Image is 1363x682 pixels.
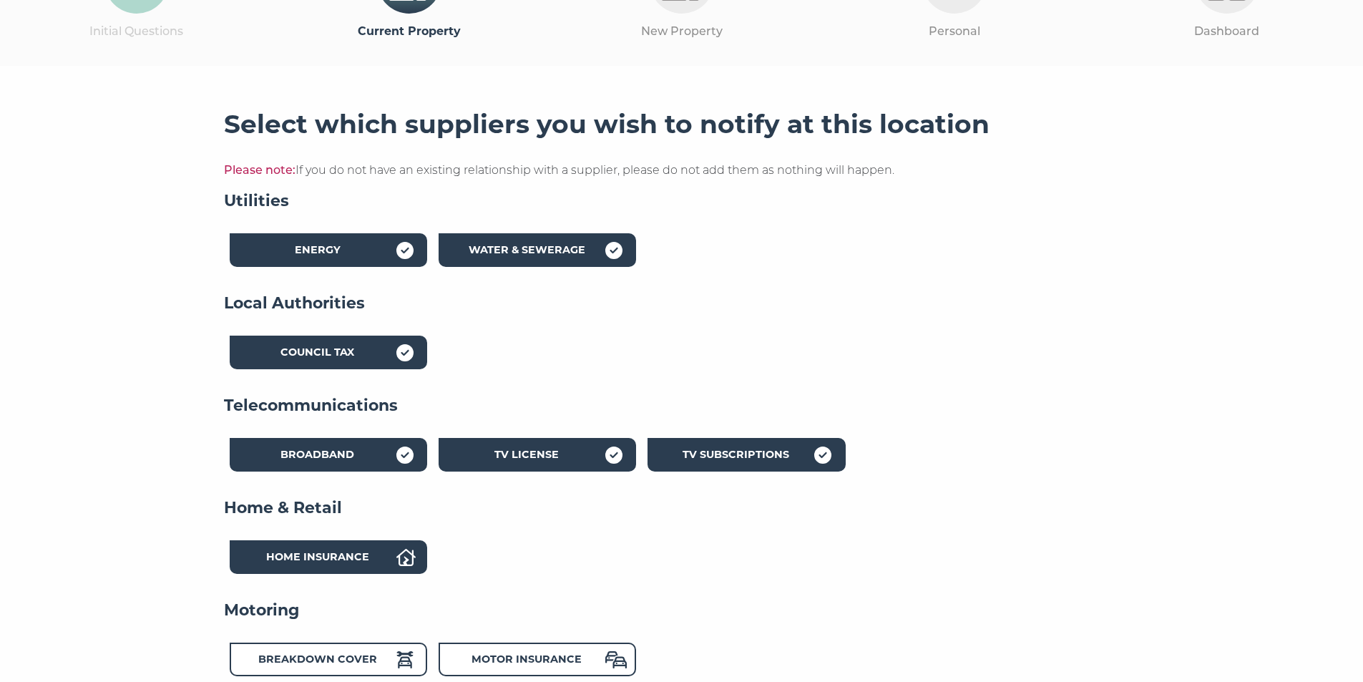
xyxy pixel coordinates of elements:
[230,336,427,369] div: Council Tax
[224,161,1140,180] p: If you do not have an existing relationship with a supplier, please do not add them as nothing wi...
[230,233,427,267] div: Energy
[280,346,354,359] strong: Council Tax
[224,600,1140,621] h4: Motoring
[439,438,636,472] div: TV License
[230,540,427,574] div: Home Insurance
[230,438,427,472] div: Broadband
[472,653,582,666] strong: Motor Insurance
[224,163,295,177] span: Please note:
[258,653,377,666] strong: Breakdown Cover
[683,448,789,461] strong: TV Subscriptions
[439,233,636,267] div: Water & Sewerage
[266,550,369,563] strong: Home Insurance
[224,395,1140,416] h4: Telecommunications
[648,438,845,472] div: TV Subscriptions
[494,448,559,461] strong: TV License
[818,22,1090,41] p: Personal
[224,293,1140,314] h4: Local Authorities
[273,22,545,41] p: Current Property
[1090,22,1363,41] p: Dashboard
[224,497,1140,519] h4: Home & Retail
[224,109,1140,140] h3: Select which suppliers you wish to notify at this location
[545,22,818,41] p: New Property
[224,190,1140,212] h4: Utilities
[280,448,354,461] strong: Broadband
[230,643,427,676] div: Breakdown Cover
[439,643,636,676] div: Motor Insurance
[469,243,585,256] strong: Water & Sewerage
[295,243,341,256] strong: Energy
